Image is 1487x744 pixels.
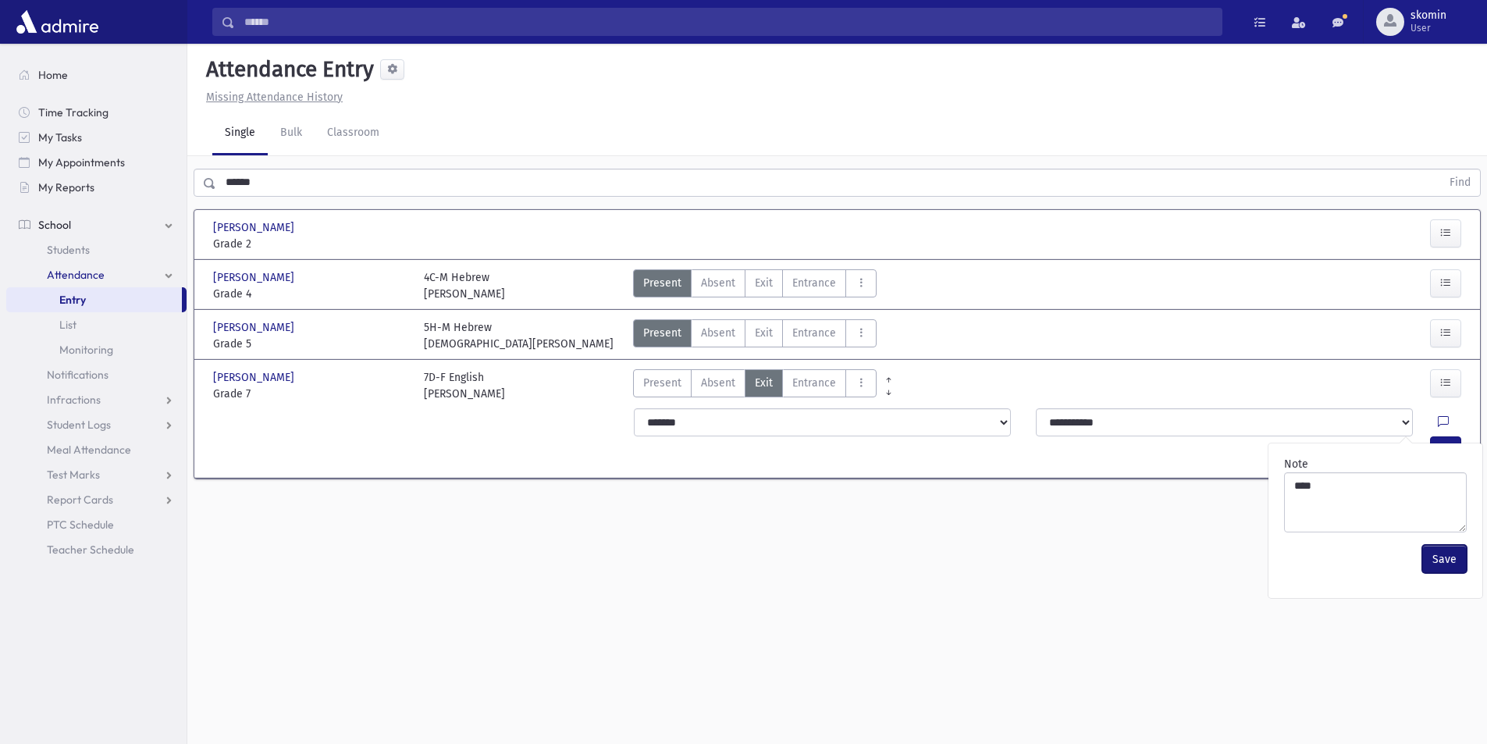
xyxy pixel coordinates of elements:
[1284,456,1308,472] label: Note
[206,91,343,104] u: Missing Attendance History
[213,369,297,386] span: [PERSON_NAME]
[701,325,735,341] span: Absent
[701,375,735,391] span: Absent
[213,336,408,352] span: Grade 5
[6,337,187,362] a: Monitoring
[38,68,68,82] span: Home
[701,275,735,291] span: Absent
[47,493,113,507] span: Report Cards
[213,219,297,236] span: [PERSON_NAME]
[213,319,297,336] span: [PERSON_NAME]
[47,543,134,557] span: Teacher Schedule
[1422,545,1467,573] button: Save
[6,437,187,462] a: Meal Attendance
[47,268,105,282] span: Attendance
[643,375,681,391] span: Present
[792,275,836,291] span: Entrance
[1411,9,1446,22] span: skomin
[47,518,114,532] span: PTC Schedule
[755,325,773,341] span: Exit
[6,125,187,150] a: My Tasks
[6,287,182,312] a: Entry
[47,418,111,432] span: Student Logs
[6,175,187,200] a: My Reports
[315,112,392,155] a: Classroom
[1440,169,1480,196] button: Find
[6,150,187,175] a: My Appointments
[38,105,109,119] span: Time Tracking
[12,6,102,37] img: AdmirePro
[59,293,86,307] span: Entry
[424,269,505,302] div: 4C-M Hebrew [PERSON_NAME]
[643,275,681,291] span: Present
[38,180,94,194] span: My Reports
[6,512,187,537] a: PTC Schedule
[38,130,82,144] span: My Tasks
[6,62,187,87] a: Home
[6,212,187,237] a: School
[643,325,681,341] span: Present
[38,218,71,232] span: School
[235,8,1222,36] input: Search
[268,112,315,155] a: Bulk
[633,269,877,302] div: AttTypes
[59,318,76,332] span: List
[212,112,268,155] a: Single
[6,462,187,487] a: Test Marks
[200,56,374,83] h5: Attendance Entry
[1411,22,1446,34] span: User
[792,375,836,391] span: Entrance
[792,325,836,341] span: Entrance
[424,369,505,402] div: 7D-F English [PERSON_NAME]
[213,269,297,286] span: [PERSON_NAME]
[47,468,100,482] span: Test Marks
[47,443,131,457] span: Meal Attendance
[6,387,187,412] a: Infractions
[633,319,877,352] div: AttTypes
[633,369,877,402] div: AttTypes
[213,386,408,402] span: Grade 7
[38,155,125,169] span: My Appointments
[755,275,773,291] span: Exit
[6,487,187,512] a: Report Cards
[213,286,408,302] span: Grade 4
[6,237,187,262] a: Students
[200,91,343,104] a: Missing Attendance History
[47,393,101,407] span: Infractions
[47,243,90,257] span: Students
[6,312,187,337] a: List
[6,362,187,387] a: Notifications
[6,412,187,437] a: Student Logs
[213,236,408,252] span: Grade 2
[424,319,614,352] div: 5H-M Hebrew [DEMOGRAPHIC_DATA][PERSON_NAME]
[47,368,109,382] span: Notifications
[59,343,113,357] span: Monitoring
[6,262,187,287] a: Attendance
[6,537,187,562] a: Teacher Schedule
[755,375,773,391] span: Exit
[6,100,187,125] a: Time Tracking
